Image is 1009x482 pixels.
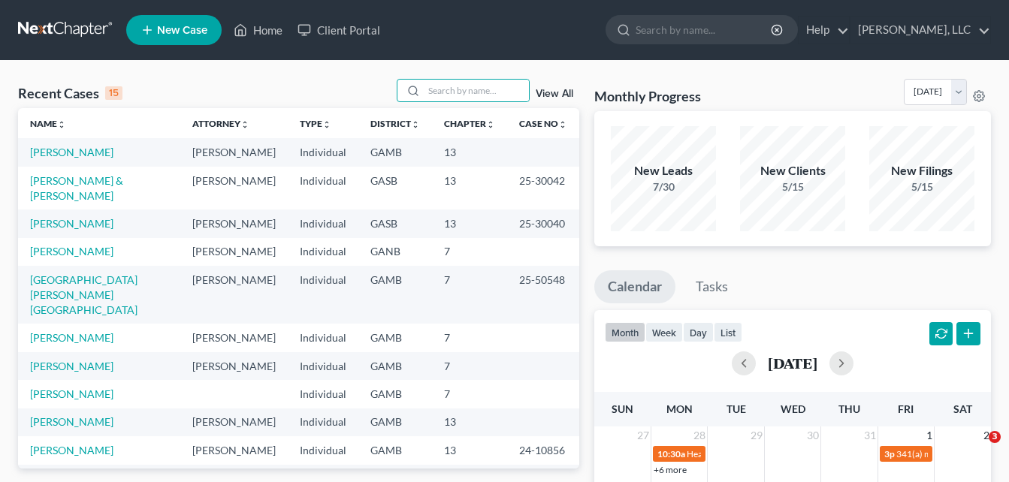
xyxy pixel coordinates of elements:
[507,266,579,324] td: 25-50548
[226,17,290,44] a: Home
[432,266,507,324] td: 7
[358,209,432,237] td: GASB
[611,179,716,194] div: 7/30
[989,431,1001,443] span: 3
[727,402,746,415] span: Tue
[869,162,974,179] div: New Filings
[288,138,358,166] td: Individual
[768,355,817,371] h2: [DATE]
[838,402,860,415] span: Thu
[30,118,66,129] a: Nameunfold_more
[862,426,878,444] span: 31
[30,360,113,372] a: [PERSON_NAME]
[290,17,388,44] a: Client Portal
[692,426,707,444] span: 28
[30,331,113,344] a: [PERSON_NAME]
[358,352,432,380] td: GAMB
[657,448,685,459] span: 10:30a
[18,84,122,102] div: Recent Cases
[898,402,914,415] span: Fri
[288,352,358,380] td: Individual
[180,138,288,166] td: [PERSON_NAME]
[300,118,331,129] a: Typeunfold_more
[432,209,507,237] td: 13
[288,238,358,266] td: Individual
[30,444,113,456] a: [PERSON_NAME]
[30,273,137,316] a: [GEOGRAPHIC_DATA][PERSON_NAME][GEOGRAPHIC_DATA]
[687,448,804,459] span: Hearing for [PERSON_NAME]
[411,120,420,129] i: unfold_more
[612,402,633,415] span: Sun
[799,17,849,44] a: Help
[358,408,432,436] td: GAMB
[288,408,358,436] td: Individual
[536,89,573,99] a: View All
[358,167,432,209] td: GASB
[558,120,567,129] i: unfold_more
[507,167,579,209] td: 25-30042
[749,426,764,444] span: 29
[444,118,495,129] a: Chapterunfold_more
[432,436,507,464] td: 13
[358,380,432,408] td: GAMB
[180,266,288,324] td: [PERSON_NAME]
[519,118,567,129] a: Case Nounfold_more
[432,352,507,380] td: 7
[740,162,845,179] div: New Clients
[953,402,972,415] span: Sat
[958,431,994,467] iframe: Intercom live chat
[370,118,420,129] a: Districtunfold_more
[645,322,683,342] button: week
[30,174,123,202] a: [PERSON_NAME] & [PERSON_NAME]
[240,120,249,129] i: unfold_more
[740,179,845,194] div: 5/15
[714,322,742,342] button: list
[105,86,122,100] div: 15
[432,324,507,351] td: 7
[180,238,288,266] td: [PERSON_NAME]
[157,25,207,36] span: New Case
[654,464,687,475] a: +6 more
[666,402,693,415] span: Mon
[30,146,113,158] a: [PERSON_NAME]
[180,209,288,237] td: [PERSON_NAME]
[432,138,507,166] td: 13
[57,120,66,129] i: unfold_more
[30,387,113,400] a: [PERSON_NAME]
[180,352,288,380] td: [PERSON_NAME]
[358,324,432,351] td: GAMB
[180,324,288,351] td: [PERSON_NAME]
[30,217,113,230] a: [PERSON_NAME]
[288,380,358,408] td: Individual
[358,238,432,266] td: GANB
[180,408,288,436] td: [PERSON_NAME]
[507,436,579,464] td: 24-10856
[322,120,331,129] i: unfold_more
[288,167,358,209] td: Individual
[358,266,432,324] td: GAMB
[982,426,991,444] span: 2
[594,87,701,105] h3: Monthly Progress
[180,436,288,464] td: [PERSON_NAME]
[432,408,507,436] td: 13
[288,436,358,464] td: Individual
[781,402,805,415] span: Wed
[611,162,716,179] div: New Leads
[288,266,358,324] td: Individual
[432,380,507,408] td: 7
[30,245,113,258] a: [PERSON_NAME]
[486,120,495,129] i: unfold_more
[805,426,820,444] span: 30
[869,179,974,194] div: 5/15
[424,80,529,101] input: Search by name...
[432,167,507,209] td: 13
[358,436,432,464] td: GAMB
[288,324,358,351] td: Individual
[682,270,742,303] a: Tasks
[925,426,934,444] span: 1
[30,415,113,428] a: [PERSON_NAME]
[192,118,249,129] a: Attorneyunfold_more
[636,16,773,44] input: Search by name...
[683,322,714,342] button: day
[884,448,895,459] span: 3p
